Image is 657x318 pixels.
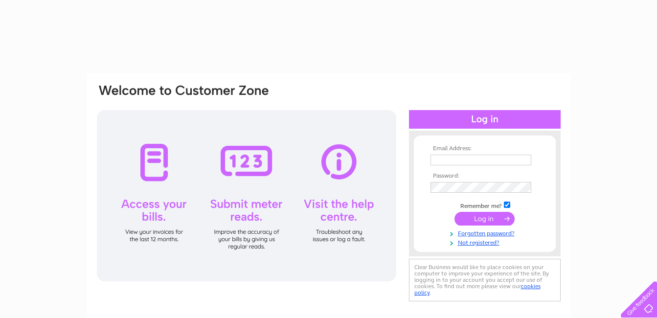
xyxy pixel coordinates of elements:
[428,145,542,152] th: Email Address:
[409,259,561,301] div: Clear Business would like to place cookies on your computer to improve your experience of the sit...
[428,200,542,210] td: Remember me?
[430,237,542,247] a: Not registered?
[414,283,541,296] a: cookies policy
[454,212,515,226] input: Submit
[430,228,542,237] a: Forgotten password?
[428,173,542,180] th: Password:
